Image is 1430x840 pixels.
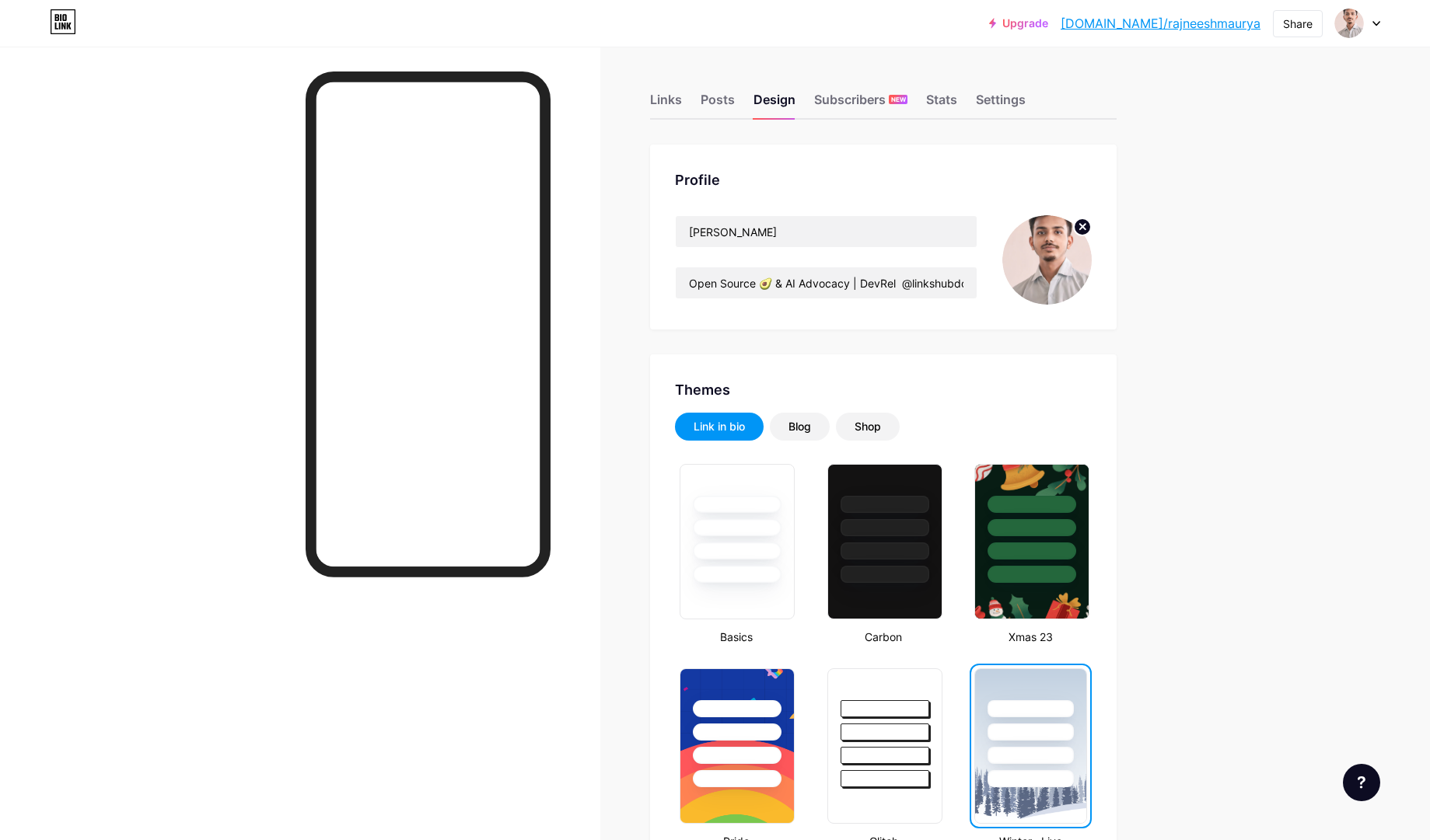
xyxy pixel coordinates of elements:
[1283,16,1313,32] div: Share
[1334,9,1364,38] img: rajneesh maurya
[675,169,1092,190] div: Profile
[855,419,881,434] div: Shop
[989,17,1048,30] a: Upgrade
[675,629,797,645] div: Basics
[694,419,745,434] div: Link in bio
[814,90,907,118] div: Subscribers
[926,90,957,118] div: Stats
[970,629,1092,645] div: Xmas 23
[676,267,977,298] input: Bio
[823,629,945,645] div: Carbon
[675,379,1092,400] div: Themes
[753,90,795,118] div: Design
[1002,215,1092,305] img: rajneesh maurya
[650,90,682,118] div: Links
[976,90,1026,118] div: Settings
[891,95,906,104] span: NEW
[788,419,811,434] div: Blog
[701,90,735,118] div: Posts
[1061,14,1260,33] a: [DOMAIN_NAME]/rajneeshmaurya
[676,216,977,247] input: Name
